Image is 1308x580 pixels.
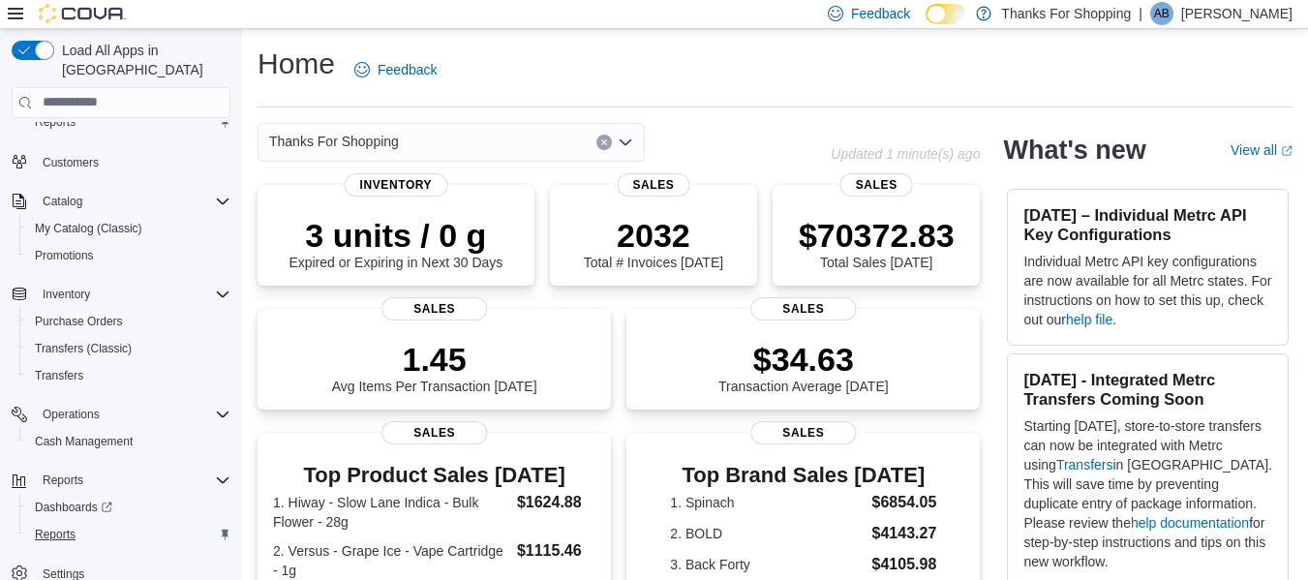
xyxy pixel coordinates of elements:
[35,190,230,213] span: Catalog
[718,340,889,394] div: Transaction Average [DATE]
[19,428,238,455] button: Cash Management
[19,308,238,335] button: Purchase Orders
[27,337,139,360] a: Transfers (Classic)
[27,217,150,240] a: My Catalog (Classic)
[345,173,448,197] span: Inventory
[35,469,230,492] span: Reports
[1003,135,1145,166] h2: What's new
[840,173,913,197] span: Sales
[4,188,238,215] button: Catalog
[1154,2,1170,25] span: AB
[517,539,595,563] dd: $1115.46
[273,493,509,532] dt: 1. Hiway - Slow Lane Indica - Bulk Flower - 28g
[273,541,509,580] dt: 2. Versus - Grape Ice - Vape Cartridge - 1g
[43,473,83,488] span: Reports
[670,493,864,512] dt: 1. Spinach
[1066,312,1112,327] a: help file
[35,469,91,492] button: Reports
[35,403,230,426] span: Operations
[381,297,488,321] span: Sales
[584,216,723,270] div: Total # Invoices [DATE]
[670,555,864,574] dt: 3. Back Forty
[35,221,142,236] span: My Catalog (Classic)
[1131,515,1249,531] a: help documentation
[1181,2,1293,25] p: [PERSON_NAME]
[35,283,230,306] span: Inventory
[4,281,238,308] button: Inventory
[43,407,100,422] span: Operations
[618,135,633,150] button: Open list of options
[35,314,123,329] span: Purchase Orders
[35,248,94,263] span: Promotions
[43,287,90,302] span: Inventory
[4,401,238,428] button: Operations
[750,421,857,444] span: Sales
[799,216,955,255] p: $70372.83
[851,4,910,23] span: Feedback
[43,194,82,209] span: Catalog
[35,149,230,173] span: Customers
[1023,416,1272,571] p: Starting [DATE], store-to-store transfers can now be integrated with Metrc using in [GEOGRAPHIC_D...
[1023,205,1272,244] h3: [DATE] – Individual Metrc API Key Configurations
[19,362,238,389] button: Transfers
[670,524,864,543] dt: 2. BOLD
[258,45,335,83] h1: Home
[19,242,238,269] button: Promotions
[27,244,102,267] a: Promotions
[381,421,488,444] span: Sales
[596,135,612,150] button: Clear input
[269,130,399,153] span: Thanks For Shopping
[872,553,937,576] dd: $4105.98
[39,4,126,23] img: Cova
[27,430,140,453] a: Cash Management
[332,340,537,379] p: 1.45
[1056,457,1113,473] a: Transfers
[750,297,857,321] span: Sales
[517,491,595,514] dd: $1624.88
[35,434,133,449] span: Cash Management
[872,522,937,545] dd: $4143.27
[872,491,937,514] dd: $6854.05
[831,146,980,162] p: Updated 1 minute(s) ago
[1023,252,1272,329] p: Individual Metrc API key configurations are now available for all Metrc states. For instructions ...
[926,24,927,25] span: Dark Mode
[27,217,230,240] span: My Catalog (Classic)
[670,464,936,487] h3: Top Brand Sales [DATE]
[332,340,537,394] div: Avg Items Per Transaction [DATE]
[27,310,230,333] span: Purchase Orders
[273,464,595,487] h3: Top Product Sales [DATE]
[35,403,107,426] button: Operations
[19,108,238,136] button: Reports
[35,114,76,130] span: Reports
[27,244,230,267] span: Promotions
[378,60,437,79] span: Feedback
[1001,2,1131,25] p: Thanks For Shopping
[27,364,91,387] a: Transfers
[54,41,230,79] span: Load All Apps in [GEOGRAPHIC_DATA]
[27,310,131,333] a: Purchase Orders
[617,173,689,197] span: Sales
[19,215,238,242] button: My Catalog (Classic)
[35,190,90,213] button: Catalog
[718,340,889,379] p: $34.63
[35,283,98,306] button: Inventory
[1150,2,1173,25] div: Ace Braaten
[926,4,966,24] input: Dark Mode
[27,430,230,453] span: Cash Management
[27,523,230,546] span: Reports
[1139,2,1142,25] p: |
[19,335,238,362] button: Transfers (Classic)
[27,523,83,546] a: Reports
[27,496,230,519] span: Dashboards
[1231,142,1293,158] a: View allExternal link
[1281,145,1293,157] svg: External link
[27,110,230,134] span: Reports
[35,341,132,356] span: Transfers (Classic)
[347,50,444,89] a: Feedback
[27,110,83,134] a: Reports
[27,496,120,519] a: Dashboards
[27,337,230,360] span: Transfers (Classic)
[1023,370,1272,409] h3: [DATE] - Integrated Metrc Transfers Coming Soon
[19,521,238,548] button: Reports
[35,368,83,383] span: Transfers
